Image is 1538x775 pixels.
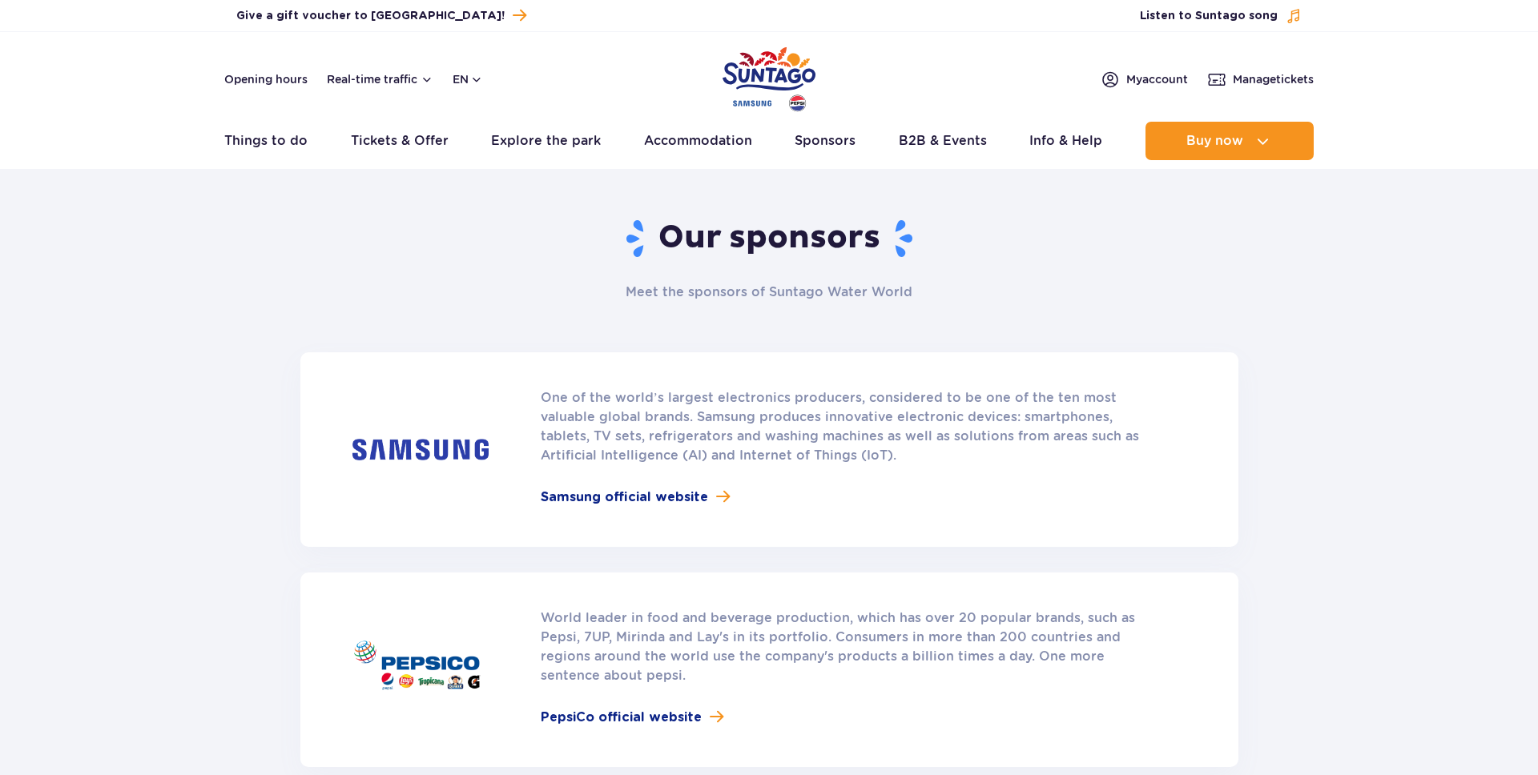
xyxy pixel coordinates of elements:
a: Info & Help [1029,122,1102,160]
button: Real-time traffic [327,73,433,86]
a: B2B & Events [899,122,987,160]
a: Things to do [224,122,308,160]
a: Myaccount [1101,70,1188,89]
h2: Meet the sponsors of Suntago Water World [541,283,997,301]
span: Listen to Suntago song [1140,8,1278,24]
p: One of the world’s largest electronics producers, considered to be one of the ten most valuable g... [541,388,1158,465]
img: Samsung [352,439,489,460]
span: PepsiCo official website [541,708,702,727]
button: en [453,71,483,87]
span: My account [1126,71,1188,87]
a: Park of Poland [723,40,815,114]
a: Accommodation [644,122,752,160]
a: Samsung official website [541,488,1158,507]
span: Samsung official website [541,488,708,507]
span: Manage tickets [1233,71,1314,87]
span: Give a gift voucher to [GEOGRAPHIC_DATA]! [236,8,505,24]
img: Pepsico [352,639,489,700]
a: Sponsors [795,122,856,160]
span: Buy now [1186,134,1243,148]
a: Managetickets [1207,70,1314,89]
a: Tickets & Offer [351,122,449,160]
h1: Our sponsors [300,218,1238,259]
button: Listen to Suntago song [1140,8,1302,24]
a: PepsiCo official website [541,708,1158,727]
p: World leader in food and beverage production, which has over 20 popular brands, such as Pepsi, 7U... [541,608,1158,685]
a: Explore the park [491,122,601,160]
a: Opening hours [224,71,308,87]
a: Give a gift voucher to [GEOGRAPHIC_DATA]! [236,5,526,26]
button: Buy now [1145,122,1314,160]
